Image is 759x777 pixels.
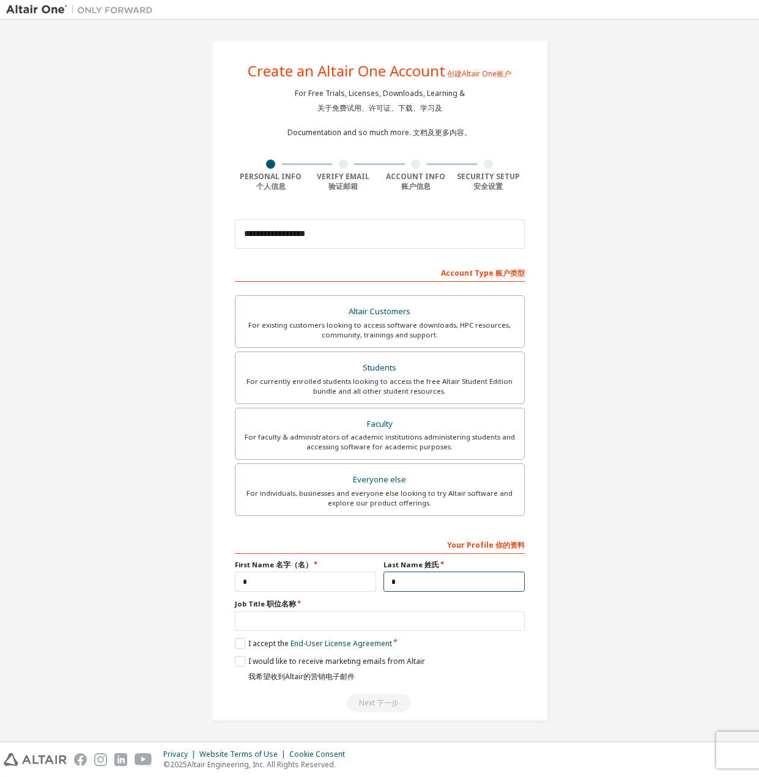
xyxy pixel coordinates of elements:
label: Job Title [235,599,525,609]
img: facebook.svg [74,753,87,766]
img: Altair One [6,4,159,16]
span: 你的资料 [495,540,525,550]
span: 验证邮箱 [328,181,358,191]
div: Verify Email [307,172,380,191]
span: 账户类型 [495,268,525,278]
div: Faculty [243,416,517,433]
img: altair_logo.svg [4,753,67,766]
div: Students [243,359,517,377]
div: Create an Altair One Account [248,64,511,81]
span: 关于免费试用、许可证、下载、学习及 [317,103,442,113]
div: For Free Trials, Licenses, Downloads, Learning & Documentation and so much more. [287,89,472,138]
span: 文档及更多内容。 [413,127,472,138]
div: For currently enrolled students looking to access the free Altair Student Edition bundle and all ... [243,377,517,396]
div: Everyone else [243,471,517,488]
img: youtube.svg [135,753,152,766]
div: Account Type [235,262,525,282]
span: 个人信息 [256,181,286,191]
div: Personal Info [235,172,308,191]
p: © 2025 Altair Engineering, Inc. All Rights Reserved. [163,759,352,770]
label: Last Name [383,560,525,570]
div: Read and acccept EULA to continue [235,694,525,712]
div: Security Setup [452,172,525,191]
div: Cookie Consent [289,749,352,759]
label: I accept the [235,638,392,649]
span: 安全设置 [473,181,503,191]
img: linkedin.svg [114,753,127,766]
div: Altair Customers [243,303,517,320]
div: For faculty & administrators of academic institutions administering students and accessing softwa... [243,432,517,452]
div: Your Profile [235,534,525,554]
div: Privacy [163,749,199,759]
label: First Name [235,560,376,570]
div: Account Info [380,172,453,191]
label: I would like to receive marketing emails from Altair [235,656,425,682]
div: For individuals, businesses and everyone else looking to try Altair software and explore our prod... [243,488,517,508]
span: 名字（名） [276,559,313,570]
div: For existing customers looking to access software downloads, HPC resources, community, trainings ... [243,320,517,340]
img: instagram.svg [94,753,107,766]
div: Website Terms of Use [199,749,289,759]
span: 我希望收到Altair的营销电子邮件 [248,671,355,682]
span: 职位名称 [267,598,296,609]
span: 创建Altair One账户 [447,68,511,79]
span: 姓氏 [424,559,439,570]
span: 账户信息 [401,181,431,191]
a: End-User License Agreement [291,638,392,649]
